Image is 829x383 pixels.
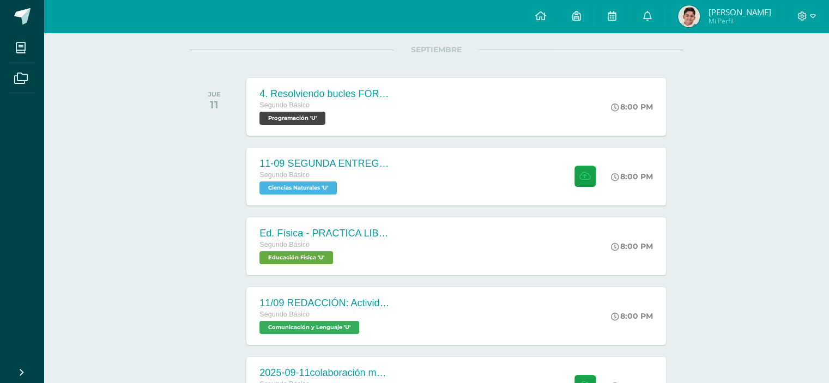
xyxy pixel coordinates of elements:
div: Ed. Física - PRACTICA LIBRE Voleibol - S4C2 [259,228,390,239]
div: 11 [208,98,221,111]
span: Mi Perfil [708,16,771,26]
div: 8:00 PM [611,102,653,112]
div: JUE [208,90,221,98]
span: Ciencias Naturales 'U' [259,181,337,194]
span: Educación Física 'U' [259,251,333,264]
span: Segundo Básico [259,241,310,248]
span: Segundo Básico [259,101,310,109]
div: 8:00 PM [611,311,653,321]
span: SEPTIEMBRE [394,45,479,54]
div: 8:00 PM [611,241,653,251]
span: Segundo Básico [259,311,310,318]
span: Segundo Básico [259,171,310,179]
div: 4. Resolviendo bucles FOR - L24 [259,88,390,100]
img: cba66530b35a7a3af9f49954fa01bcbc.png [678,5,700,27]
div: 2025-09-11colaboración mural [DATE] [259,367,390,379]
span: Programación 'U' [259,112,325,125]
div: 8:00 PM [611,172,653,181]
div: 11/09 REDACCIÓN: Actividad de Guatemala [259,297,390,309]
span: [PERSON_NAME] [708,7,771,17]
div: 11-09 SEGUNDA ENTREGA DE GUÍA [259,158,390,169]
span: Comunicación y Lenguaje 'U' [259,321,359,334]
